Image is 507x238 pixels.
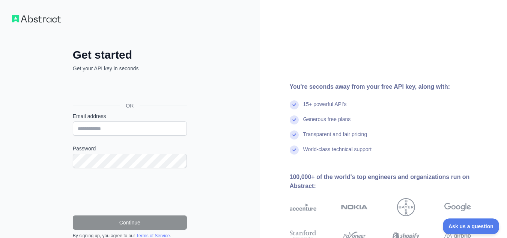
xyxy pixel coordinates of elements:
[12,15,61,23] img: Workflow
[443,218,499,234] iframe: Toggle Customer Support
[290,146,299,155] img: check mark
[290,100,299,109] img: check mark
[73,145,187,152] label: Password
[303,115,351,130] div: Generous free plans
[73,65,187,72] p: Get your API key in seconds
[303,130,367,146] div: Transparent and fair pricing
[303,100,347,115] div: 15+ powerful API's
[73,48,187,62] h2: Get started
[290,82,495,91] div: You're seconds away from your free API key, along with:
[397,198,415,216] img: bayer
[290,198,316,216] img: accenture
[73,215,187,230] button: Continue
[120,102,140,109] span: OR
[73,112,187,120] label: Email address
[290,130,299,139] img: check mark
[303,146,372,161] div: World-class technical support
[290,115,299,124] img: check mark
[69,80,189,97] iframe: Sign in with Google Button
[341,198,368,216] img: nokia
[444,198,471,216] img: google
[290,173,495,191] div: 100,000+ of the world's top engineers and organizations run on Abstract:
[73,177,187,206] iframe: reCAPTCHA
